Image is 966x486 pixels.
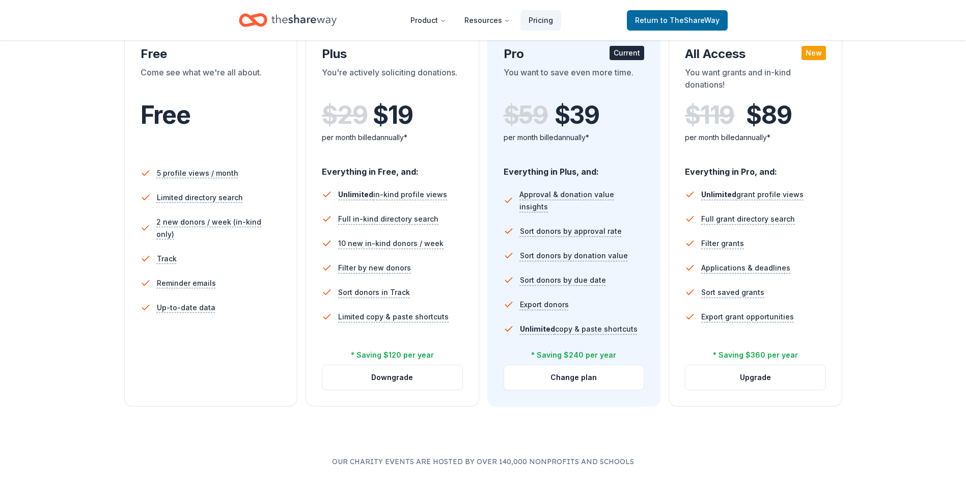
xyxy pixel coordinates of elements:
[685,46,826,62] div: All Access
[338,190,373,199] span: Unlimited
[504,46,645,62] div: Pro
[373,101,412,129] span: $ 19
[322,365,462,390] button: Downgrade
[504,131,645,144] div: per month billed annually*
[456,10,518,31] button: Resources
[610,46,644,60] div: Current
[519,188,644,213] span: Approval & donation value insights
[685,131,826,144] div: per month billed annually*
[701,213,795,225] span: Full grant directory search
[635,14,720,26] span: Return
[402,10,454,31] button: Product
[322,157,463,178] div: Everything in Free, and:
[713,349,798,361] div: * Saving $360 per year
[685,157,826,178] div: Everything in Pro, and:
[141,46,282,62] div: Free
[338,262,411,274] span: Filter by new donors
[520,325,555,333] span: Unlimited
[660,16,720,24] span: to TheShareWay
[141,100,190,130] span: Free
[685,66,826,95] div: You want grants and in-kind donations!
[338,237,444,250] span: 10 new in-kind donors / week
[520,225,622,237] span: Sort donors by approval rate
[802,46,826,60] div: New
[338,213,438,225] span: Full in-kind directory search
[701,311,794,323] span: Export grant opportunities
[701,237,744,250] span: Filter grants
[504,157,645,178] div: Everything in Plus, and:
[701,190,804,199] span: grant profile views
[685,365,825,390] button: Upgrade
[504,365,644,390] button: Change plan
[338,286,410,299] span: Sort donors in Track
[41,455,925,468] p: Our charity events are hosted by over 140,000 nonprofits and schools
[157,167,238,179] span: 5 profile views / month
[156,216,281,240] span: 2 new donors / week (in-kind only)
[338,190,447,199] span: in-kind profile views
[520,10,561,31] a: Pricing
[520,325,638,333] span: copy & paste shortcuts
[627,10,728,31] a: Returnto TheShareWay
[520,274,606,286] span: Sort donors by due date
[555,101,599,129] span: $ 39
[239,8,337,32] a: Home
[322,46,463,62] div: Plus
[157,302,215,314] span: Up-to-date data
[701,286,764,299] span: Sort saved grants
[520,250,628,262] span: Sort donors by donation value
[701,190,736,199] span: Unlimited
[157,277,216,289] span: Reminder emails
[157,253,177,265] span: Track
[157,192,243,204] span: Limited directory search
[351,349,434,361] div: * Saving $120 per year
[520,299,569,311] span: Export donors
[322,66,463,95] div: You're actively soliciting donations.
[141,66,282,95] div: Come see what we're all about.
[746,101,791,129] span: $ 89
[338,311,449,323] span: Limited copy & paste shortcuts
[531,349,616,361] div: * Saving $240 per year
[402,8,561,32] nav: Main
[322,131,463,144] div: per month billed annually*
[701,262,790,274] span: Applications & deadlines
[504,66,645,95] div: You want to save even more time.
